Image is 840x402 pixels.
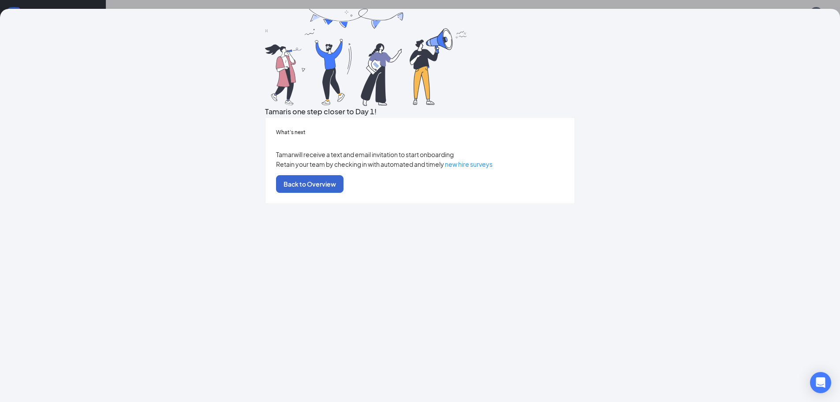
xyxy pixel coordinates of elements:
[265,9,468,106] img: you are all set
[276,150,564,159] p: Tamar will receive a text and email invitation to start onboarding
[445,160,493,168] a: new hire surveys
[276,128,564,136] h5: What’s next
[276,175,343,193] button: Back to Overview
[276,159,564,169] p: Retain your team by checking in with automated and timely
[265,106,575,117] h3: Tamar is one step closer to Day 1!
[810,372,831,393] div: Open Intercom Messenger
